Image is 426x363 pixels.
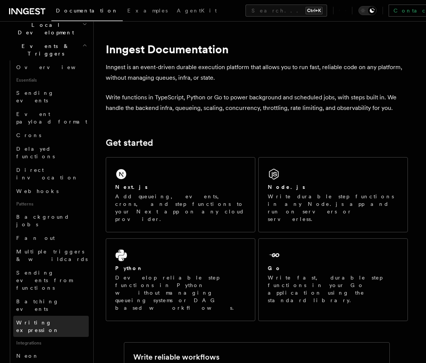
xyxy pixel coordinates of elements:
span: Batching events [16,298,59,312]
kbd: Ctrl+K [306,7,323,14]
a: Sending events from functions [13,266,89,295]
span: Background jobs [16,214,69,227]
a: Batching events [13,295,89,316]
a: Overview [13,60,89,74]
a: Event payload format [13,107,89,128]
span: Documentation [56,8,118,14]
a: Node.jsWrite durable step functions in any Node.js app and run on servers or serverless. [258,157,408,232]
span: Overview [16,64,94,70]
span: Events & Triggers [6,42,82,57]
span: Webhooks [16,188,59,194]
h1: Inngest Documentation [106,42,408,56]
span: Delayed functions [16,146,55,159]
a: AgentKit [172,2,221,20]
a: Fan out [13,231,89,245]
span: Sending events from functions [16,270,73,291]
span: Fan out [16,235,55,241]
a: Neon [13,349,89,363]
a: Writing expression [13,316,89,337]
a: Background jobs [13,210,89,231]
a: Crons [13,128,89,142]
span: Writing expression [16,320,59,333]
p: Inngest is an event-driven durable execution platform that allows you to run fast, reliable code ... [106,62,408,83]
span: Multiple triggers & wildcards [16,249,88,262]
a: Next.jsAdd queueing, events, crons, and step functions to your Next app on any cloud provider. [106,157,255,232]
h2: Next.js [115,183,148,191]
p: Add queueing, events, crons, and step functions to your Next app on any cloud provider. [115,193,246,223]
a: GoWrite fast, durable step functions in your Go application using the standard library. [258,238,408,321]
span: Crons [16,132,41,138]
span: Local Development [6,21,82,36]
span: Event payload format [16,111,87,125]
a: Sending events [13,86,89,107]
h2: Write reliable workflows [133,352,219,362]
span: Direct invocation [16,167,78,181]
button: Toggle dark mode [358,6,377,15]
a: Webhooks [13,184,89,198]
h2: Python [115,264,143,272]
button: Events & Triggers [6,39,89,60]
span: Examples [127,8,168,14]
h2: Go [268,264,281,272]
a: PythonDevelop reliable step functions in Python without managing queueing systems or DAG based wo... [106,238,255,321]
span: Sending events [16,90,54,103]
a: Direct invocation [13,163,89,184]
a: Examples [123,2,172,20]
p: Develop reliable step functions in Python without managing queueing systems or DAG based workflows. [115,274,246,312]
p: Write fast, durable step functions in your Go application using the standard library. [268,274,398,304]
p: Write durable step functions in any Node.js app and run on servers or serverless. [268,193,398,223]
span: Patterns [13,198,89,210]
button: Search...Ctrl+K [245,5,327,17]
span: Integrations [13,337,89,349]
span: Essentials [13,74,89,86]
h2: Node.js [268,183,305,191]
span: AgentKit [177,8,217,14]
a: Documentation [51,2,123,21]
button: Local Development [6,18,89,39]
a: Multiple triggers & wildcards [13,245,89,266]
span: Neon [16,353,39,359]
a: Delayed functions [13,142,89,163]
p: Write functions in TypeScript, Python or Go to power background and scheduled jobs, with steps bu... [106,92,408,113]
a: Get started [106,137,153,148]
